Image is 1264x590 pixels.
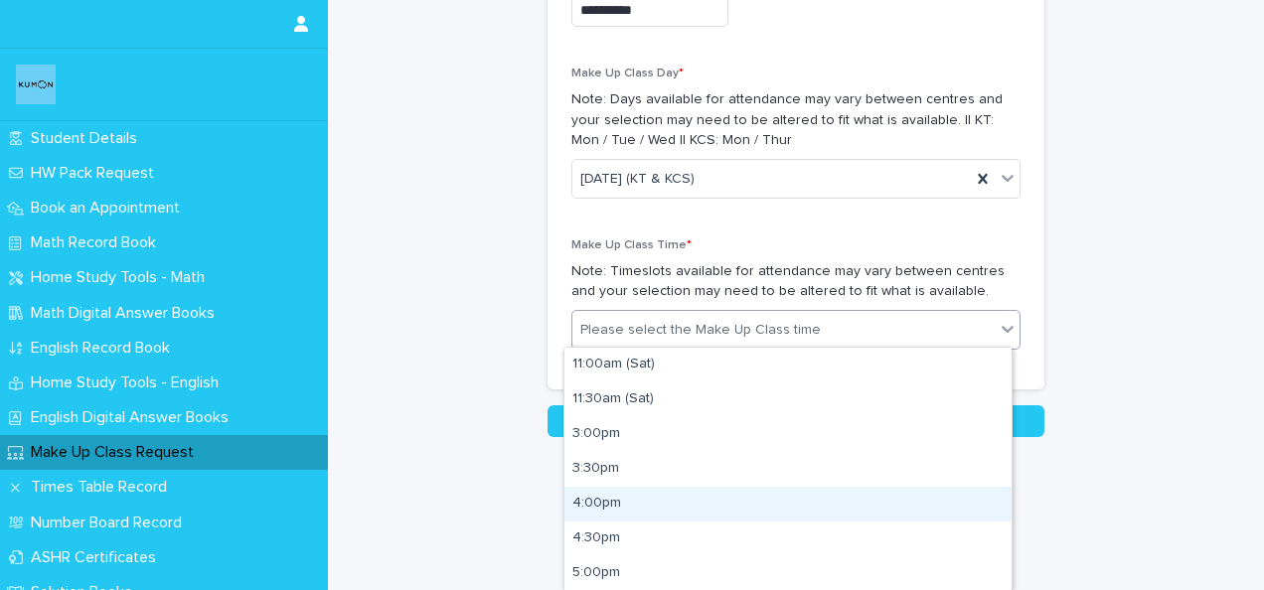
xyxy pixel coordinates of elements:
[571,68,684,79] span: Make Up Class Day
[23,164,170,183] p: HW Pack Request
[23,233,172,252] p: Math Record Book
[564,348,1012,382] div: 11:00am (Sat)
[23,514,198,532] p: Number Board Record
[23,268,221,287] p: Home Study Tools - Math
[23,443,210,462] p: Make Up Class Request
[23,373,235,392] p: Home Study Tools - English
[571,239,692,251] span: Make Up Class Time
[564,521,1012,556] div: 4:30pm
[16,65,56,104] img: o6XkwfS7S2qhyeB9lxyF
[580,169,695,190] span: [DATE] (KT & KCS)
[564,487,1012,521] div: 4:00pm
[23,199,196,218] p: Book an Appointment
[548,405,1044,437] button: Save
[23,548,172,567] p: ASHR Certificates
[23,129,153,148] p: Student Details
[23,304,231,323] p: Math Digital Answer Books
[564,382,1012,417] div: 11:30am (Sat)
[580,320,821,341] div: Please select the Make Up Class time
[23,478,183,497] p: Times Table Record
[571,261,1021,303] p: Note: Timeslots available for attendance may vary between centres and your selection may need to ...
[564,417,1012,452] div: 3:00pm
[23,408,244,427] p: English Digital Answer Books
[571,89,1021,151] p: Note: Days available for attendance may vary between centres and your selection may need to be al...
[564,452,1012,487] div: 3:30pm
[23,339,186,358] p: English Record Book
